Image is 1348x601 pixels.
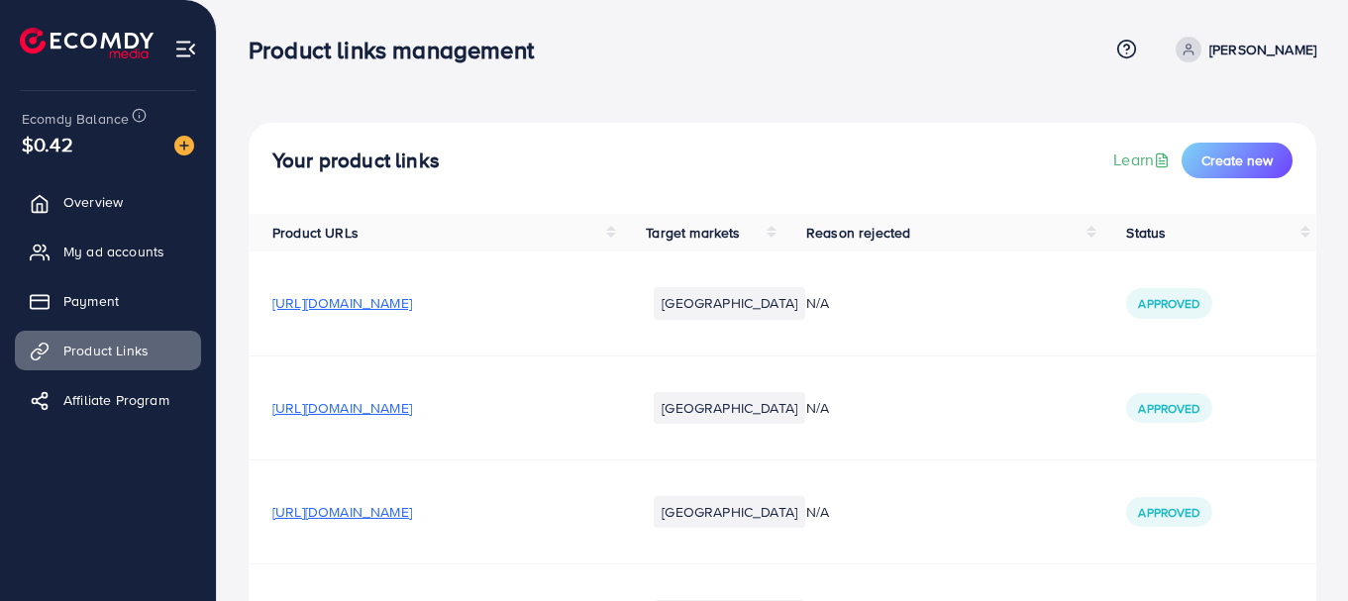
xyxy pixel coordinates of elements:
[63,192,123,212] span: Overview
[1264,512,1333,586] iframe: Chat
[1182,143,1293,178] button: Create new
[63,291,119,311] span: Payment
[806,293,829,313] span: N/A
[20,28,154,58] img: logo
[15,380,201,420] a: Affiliate Program
[654,287,805,319] li: [GEOGRAPHIC_DATA]
[1168,37,1316,62] a: [PERSON_NAME]
[174,136,194,155] img: image
[806,502,829,522] span: N/A
[15,232,201,271] a: My ad accounts
[806,223,910,243] span: Reason rejected
[15,331,201,370] a: Product Links
[249,36,550,64] h3: Product links management
[806,398,829,418] span: N/A
[1138,400,1199,417] span: Approved
[63,390,169,410] span: Affiliate Program
[63,242,164,261] span: My ad accounts
[1113,149,1174,171] a: Learn
[22,109,129,129] span: Ecomdy Balance
[272,149,440,173] h4: Your product links
[1209,38,1316,61] p: [PERSON_NAME]
[15,182,201,222] a: Overview
[63,341,149,360] span: Product Links
[272,293,412,313] span: [URL][DOMAIN_NAME]
[15,281,201,321] a: Payment
[22,130,73,158] span: $0.42
[272,398,412,418] span: [URL][DOMAIN_NAME]
[646,223,740,243] span: Target markets
[1126,223,1166,243] span: Status
[1138,504,1199,521] span: Approved
[272,223,359,243] span: Product URLs
[654,496,805,528] li: [GEOGRAPHIC_DATA]
[654,392,805,424] li: [GEOGRAPHIC_DATA]
[174,38,197,60] img: menu
[1138,295,1199,312] span: Approved
[1201,150,1273,170] span: Create new
[272,502,412,522] span: [URL][DOMAIN_NAME]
